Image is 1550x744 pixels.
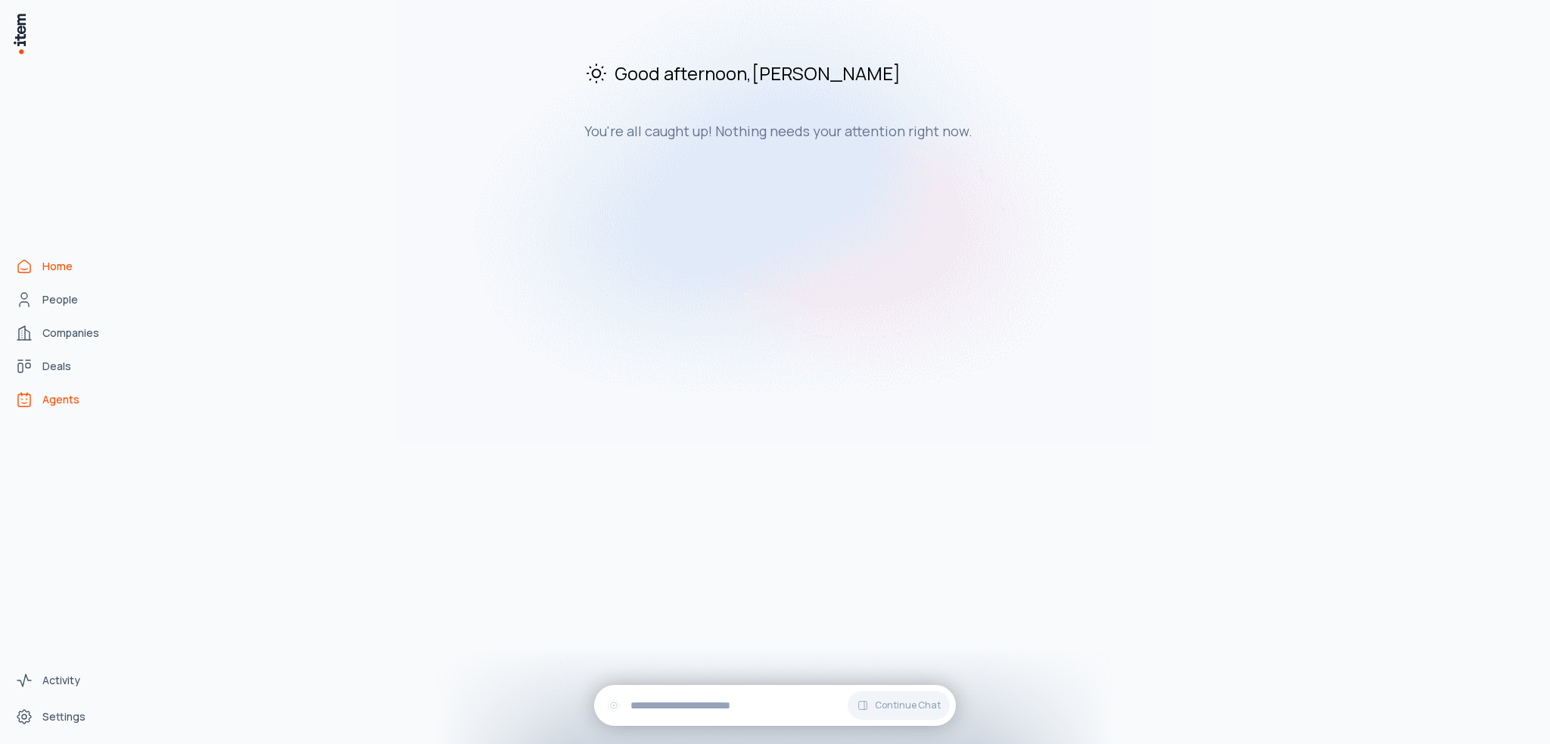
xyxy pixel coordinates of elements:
div: Continue Chat [594,685,956,726]
span: Settings [42,709,86,724]
span: People [42,292,78,307]
a: Agents [9,384,124,415]
a: Deals [9,351,124,381]
a: Activity [9,665,124,696]
span: Agents [42,392,79,407]
a: Settings [9,702,124,732]
span: Home [42,259,73,274]
button: Continue Chat [848,691,950,720]
h2: Good afternoon , [PERSON_NAME] [584,61,1093,86]
span: Continue Chat [875,699,941,711]
img: Item Brain Logo [12,12,27,55]
span: Activity [42,673,80,688]
h3: You're all caught up! Nothing needs your attention right now. [584,122,1093,140]
span: Companies [42,325,99,341]
a: People [9,285,124,315]
span: Deals [42,359,71,374]
a: Home [9,251,124,282]
a: Companies [9,318,124,348]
